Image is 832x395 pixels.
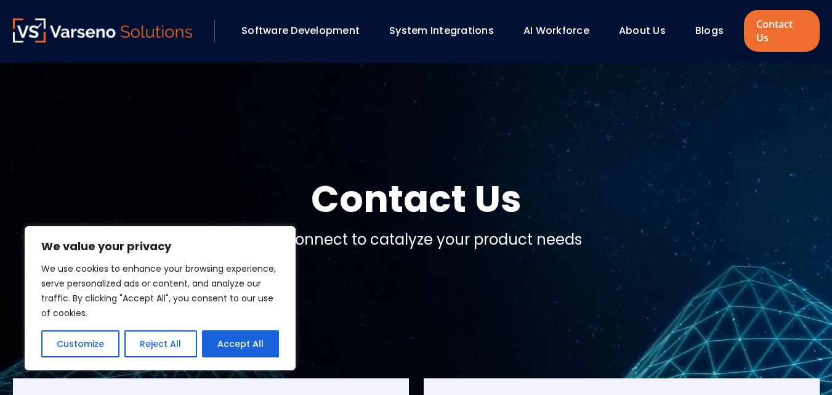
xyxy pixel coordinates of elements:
[241,23,360,38] a: Software Development
[311,174,522,224] h1: Contact Us
[744,10,819,52] a: Contact Us
[41,330,119,357] button: Customize
[202,330,279,357] button: Accept All
[383,20,511,41] div: System Integrations
[613,20,683,41] div: About Us
[523,23,589,38] a: AI Workforce
[619,23,666,38] a: About Us
[689,20,741,41] div: Blogs
[250,229,582,251] p: Let’s connect to catalyze your product needs
[695,23,724,38] a: Blogs
[41,261,279,320] p: We use cookies to enhance your browsing experience, serve personalized ads or content, and analyz...
[124,330,196,357] button: Reject All
[41,239,279,254] p: We value your privacy
[517,20,607,41] div: AI Workforce
[13,18,193,43] img: Varseno Solutions – Product Engineering & IT Services
[13,18,193,43] a: Varseno Solutions – Product Engineering & IT Services
[389,23,494,38] a: System Integrations
[235,20,377,41] div: Software Development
